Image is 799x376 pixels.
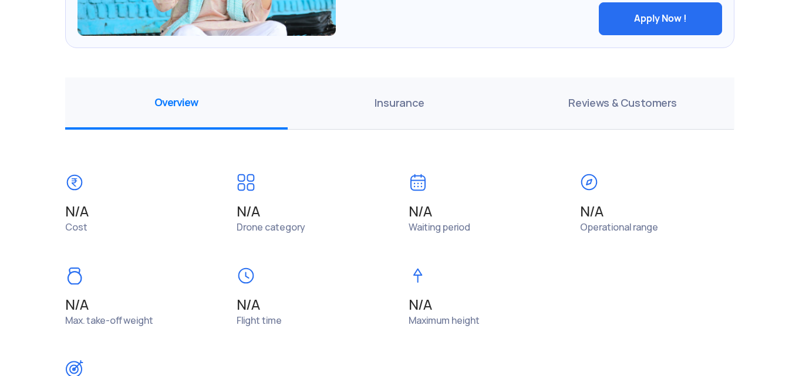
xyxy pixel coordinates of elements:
span: N/A [237,204,391,220]
span: N/A [409,204,563,220]
span: Maximum height [409,314,480,327]
span: Cost [65,221,87,233]
span: Operational range [580,221,658,233]
span: Reviews & Customers [511,77,734,130]
span: N/A [580,204,734,220]
span: N/A [65,297,220,313]
span: N/A [237,297,391,313]
span: Insurance [288,77,511,130]
span: Waiting period [409,221,470,233]
span: N/A [409,297,563,313]
span: Max. take-off weight [65,314,153,327]
span: Flight time [237,314,282,327]
span: Overview [65,77,288,130]
span: N/A [65,202,88,221]
span: Drone category [237,221,305,233]
button: Apply Now ! [599,2,722,35]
